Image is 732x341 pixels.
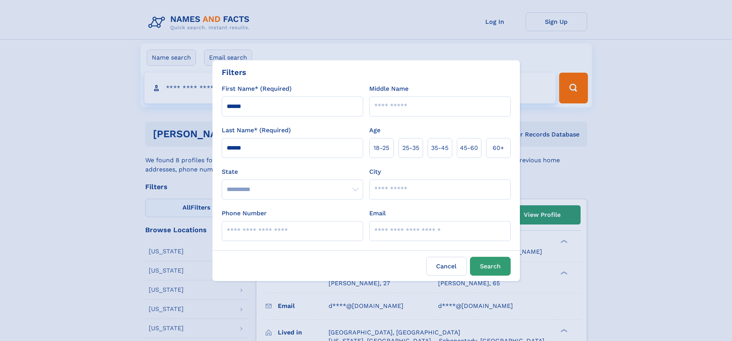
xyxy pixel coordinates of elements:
[426,257,467,276] label: Cancel
[373,143,389,153] span: 18‑25
[402,143,419,153] span: 25‑35
[369,209,386,218] label: Email
[460,143,478,153] span: 45‑60
[431,143,448,153] span: 35‑45
[222,209,267,218] label: Phone Number
[222,67,246,78] div: Filters
[222,84,292,93] label: First Name* (Required)
[222,167,363,176] label: State
[470,257,511,276] button: Search
[369,167,381,176] label: City
[369,84,408,93] label: Middle Name
[493,143,504,153] span: 60+
[369,126,380,135] label: Age
[222,126,291,135] label: Last Name* (Required)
